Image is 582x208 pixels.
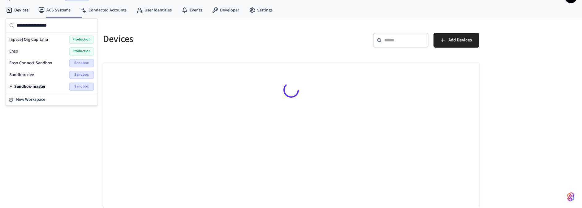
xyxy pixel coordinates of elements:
span: Sandbox-dev [9,72,34,78]
span: Sandbox [69,59,94,67]
a: Settings [244,5,278,16]
span: Sandbox-master [14,83,46,90]
span: Add Devices [448,36,472,44]
span: Sandbox [69,83,94,91]
a: Events [177,5,207,16]
a: User Identities [131,5,177,16]
span: Production [69,36,94,44]
a: Developer [207,5,244,16]
a: Connected Accounts [75,5,131,16]
h5: Devices [103,33,287,45]
div: Suggestions [6,32,98,94]
button: Add Devices [433,33,479,48]
span: Enso Connect Sandbox [9,60,52,66]
span: New Workspace [16,96,45,103]
a: Devices [1,5,33,16]
button: New Workspace [6,95,97,105]
span: Production [69,47,94,55]
span: Sandbox [69,71,94,79]
span: [Space] Org Capitalia [9,36,48,43]
img: SeamLogoGradient.69752ec5.svg [567,192,575,202]
a: ACS Systems [33,5,75,16]
span: Enso [9,48,18,54]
